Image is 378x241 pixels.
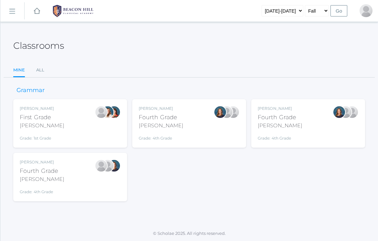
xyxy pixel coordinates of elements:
a: All [36,64,44,77]
div: Heather Porter [227,106,240,119]
div: [PERSON_NAME] [20,106,64,111]
p: © Scholae 2025. All rights reserved. [0,230,378,237]
div: Ellie Bradley [214,106,227,119]
div: [PERSON_NAME] [20,175,64,183]
div: Grade: 4th Grade [139,132,183,141]
div: Fourth Grade [139,113,183,122]
div: Grade: 1st Grade [20,132,64,141]
img: 1_BHCALogos-05.png [49,3,97,19]
div: First Grade [20,113,64,122]
div: Lydia Chaffin [339,106,352,119]
div: [PERSON_NAME] [139,106,183,111]
div: Lydia Chaffin [220,106,233,119]
input: Go [330,5,347,16]
div: Liv Barber [101,106,114,119]
div: Jaimie Watson [95,106,108,119]
div: [PERSON_NAME] [20,122,64,130]
div: [PERSON_NAME] [139,122,183,130]
div: Heather Wallock [108,106,121,119]
h3: Grammar [13,87,48,94]
div: Ellie Bradley [108,159,121,172]
div: Heather Porter [360,4,373,17]
a: Mine [13,64,25,78]
div: [PERSON_NAME] [258,106,302,111]
div: Grade: 4th Grade [20,186,64,195]
h2: Classrooms [13,41,64,51]
div: Heather Porter [101,159,114,172]
div: [PERSON_NAME] [258,122,302,130]
div: Fourth Grade [20,167,64,175]
div: Lydia Chaffin [95,159,108,172]
div: Fourth Grade [258,113,302,122]
div: Ellie Bradley [333,106,346,119]
div: Heather Porter [346,106,359,119]
div: Grade: 4th Grade [258,132,302,141]
div: [PERSON_NAME] [20,159,64,165]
